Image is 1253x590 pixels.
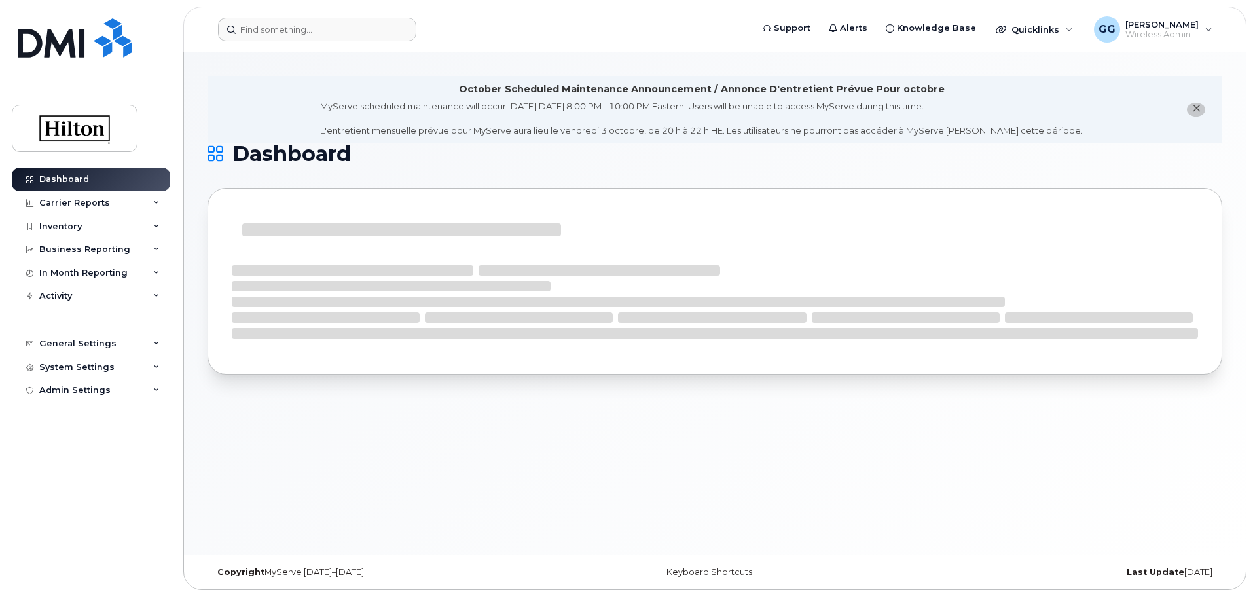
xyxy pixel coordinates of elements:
strong: Copyright [217,567,264,577]
div: MyServe [DATE]–[DATE] [208,567,546,578]
div: [DATE] [884,567,1222,578]
div: October Scheduled Maintenance Announcement / Annonce D'entretient Prévue Pour octobre [459,83,945,96]
strong: Last Update [1127,567,1184,577]
div: MyServe scheduled maintenance will occur [DATE][DATE] 8:00 PM - 10:00 PM Eastern. Users will be u... [320,100,1083,137]
span: Dashboard [232,144,351,164]
button: close notification [1187,103,1205,117]
a: Keyboard Shortcuts [666,567,752,577]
